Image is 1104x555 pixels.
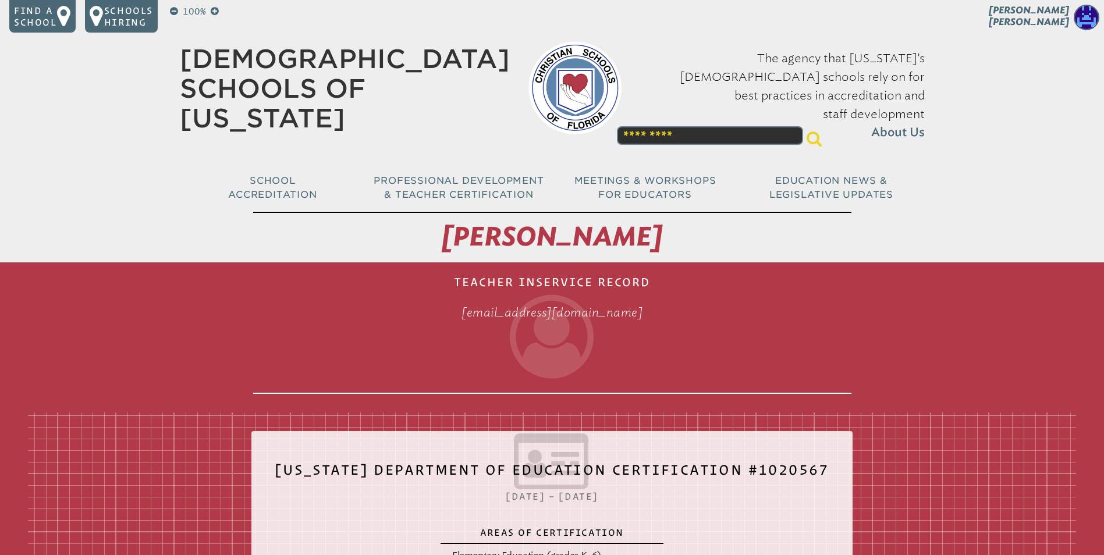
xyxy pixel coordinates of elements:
[442,221,662,252] span: [PERSON_NAME]
[452,526,652,538] p: Areas of Certification
[275,454,829,494] h2: [US_STATE] Department of Education Certification #1020567
[253,267,851,394] h1: Teacher Inservice Record
[528,41,622,134] img: csf-logo-web-colors.png
[989,5,1069,27] span: [PERSON_NAME] [PERSON_NAME]
[769,175,893,200] span: Education News & Legislative Updates
[1074,5,1099,30] img: 132c85ce1a05815fc0ed1ab119190fd4
[104,5,153,28] p: Schools Hiring
[506,491,598,501] span: [DATE] – [DATE]
[640,49,925,142] p: The agency that [US_STATE]’s [DEMOGRAPHIC_DATA] schools rely on for best practices in accreditati...
[871,123,925,142] span: About Us
[574,175,716,200] span: Meetings & Workshops for Educators
[180,44,510,133] a: [DEMOGRAPHIC_DATA] Schools of [US_STATE]
[14,5,57,28] p: Find a school
[374,175,544,200] span: Professional Development & Teacher Certification
[228,175,317,200] span: School Accreditation
[180,5,208,19] p: 100%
